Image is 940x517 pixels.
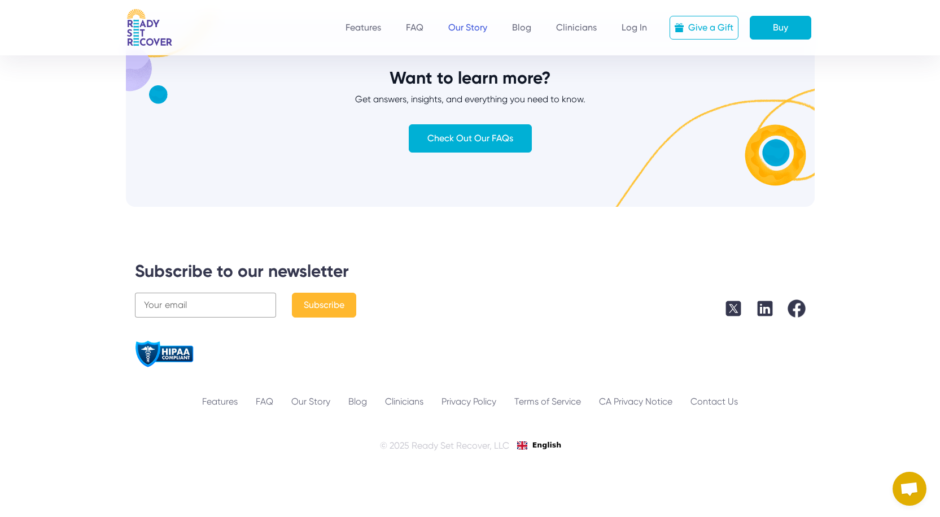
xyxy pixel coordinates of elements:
div: Contact Us [681,395,747,409]
a: Blog [339,395,376,409]
img: Fb icn [788,299,806,318]
a: Our Story [448,22,487,33]
a: Privacy Policy [432,395,505,409]
img: RSR [127,9,172,46]
div: Want to learn more? [133,68,808,88]
div: Language selected: English [509,436,569,456]
div: © 2025 Ready Set Recover, LLC [380,439,509,453]
a: CA Privacy Notice [590,395,681,409]
a: Buy [750,16,811,40]
div: Get answers, insights, and everything you need to know. [133,93,808,106]
a: Log In [622,22,647,33]
a: English [517,440,562,451]
div: Open chat [893,472,926,506]
a: Clinicians [376,395,432,409]
a: Our Story [282,395,339,409]
a: FAQ [247,395,282,409]
a: Check Out Our FAQs [409,124,532,153]
a: Features [346,22,381,33]
a: FAQ [406,22,423,33]
img: English flag [517,441,527,449]
img: Faq section 1 lg [108,14,216,104]
div: Buy [773,21,788,34]
a: Features [193,395,247,409]
div: Subscribe to our newsletter [135,261,356,281]
img: Faq section 2 lg [598,71,815,207]
div: Give a Gift [688,21,733,34]
a: Blog [512,22,531,33]
a: Clinicians [556,22,597,33]
a: Terms of Service [505,395,590,409]
img: X icn [724,299,742,318]
div: Language Switcher [509,436,569,456]
button: Subscribe [292,293,356,318]
img: Linkedin icn [756,299,774,318]
img: Hipaa [135,340,194,368]
a: Give a Gift [670,16,738,40]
